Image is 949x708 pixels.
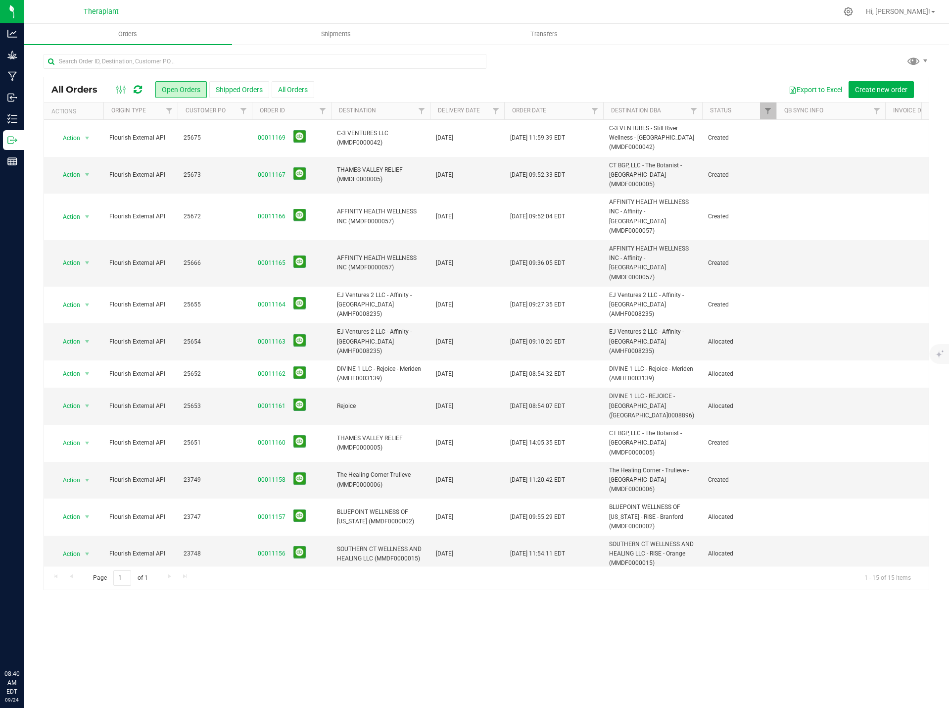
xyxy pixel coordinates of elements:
[436,170,453,180] span: [DATE]
[44,54,486,69] input: Search Order ID, Destination, Customer PO...
[855,86,907,94] span: Create new order
[339,107,376,114] a: Destination
[81,210,94,224] span: select
[708,133,770,143] span: Created
[609,244,696,282] span: AFFINITY HEALTH WELLNESS INC - Affinity - [GEOGRAPHIC_DATA] (MMDF0000057)
[85,570,156,586] span: Page of 1
[512,107,546,114] a: Order Date
[510,212,565,221] span: [DATE] 09:52:04 EDT
[436,212,453,221] span: [DATE]
[186,107,226,114] a: Customer PO
[337,434,424,453] span: THAMES VALLEY RELIEF (MMDF0000005)
[686,102,702,119] a: Filter
[517,30,571,39] span: Transfers
[258,170,285,180] a: 00011167
[708,337,770,347] span: Allocated
[337,291,424,319] span: EJ Ventures 2 LLC - Affinity - [GEOGRAPHIC_DATA] (AMHF0008235)
[315,102,331,119] a: Filter
[109,133,172,143] span: Flourish External API
[510,133,565,143] span: [DATE] 11:59:39 EDT
[81,510,94,524] span: select
[782,81,849,98] button: Export to Excel
[54,168,81,182] span: Action
[109,549,172,558] span: Flourish External API
[81,335,94,349] span: select
[609,124,696,152] span: C-3 VENTURES - Still River Wellness - [GEOGRAPHIC_DATA] (MMDF0000042)
[84,7,119,16] span: Theraplant
[7,50,17,60] inline-svg: Grow
[109,300,172,309] span: Flourish External API
[436,438,453,448] span: [DATE]
[510,402,565,411] span: [DATE] 08:54:07 EDT
[184,133,246,143] span: 25675
[611,107,661,114] a: Destination DBA
[258,133,285,143] a: 00011169
[81,367,94,381] span: select
[109,402,172,411] span: Flourish External API
[510,475,565,485] span: [DATE] 11:20:42 EDT
[81,547,94,561] span: select
[54,473,81,487] span: Action
[510,337,565,347] span: [DATE] 09:10:20 EDT
[510,438,565,448] span: [DATE] 14:05:35 EDT
[510,512,565,522] span: [DATE] 09:55:29 EDT
[258,549,285,558] a: 00011156
[184,212,246,221] span: 25672
[54,547,81,561] span: Action
[7,135,17,145] inline-svg: Outbound
[708,212,770,221] span: Created
[236,102,252,119] a: Filter
[272,81,314,98] button: All Orders
[609,198,696,236] span: AFFINITY HEALTH WELLNESS INC - Affinity - [GEOGRAPHIC_DATA] (MMDF0000057)
[708,300,770,309] span: Created
[708,402,770,411] span: Allocated
[109,212,172,221] span: Flourish External API
[708,369,770,379] span: Allocated
[161,102,178,119] a: Filter
[258,475,285,485] a: 00011158
[7,93,17,102] inline-svg: Inbound
[109,337,172,347] span: Flourish External API
[7,29,17,39] inline-svg: Analytics
[54,399,81,413] span: Action
[510,369,565,379] span: [DATE] 08:54:32 EDT
[587,102,603,119] a: Filter
[609,429,696,457] span: CT BGP, LLC - The Botanist - [GEOGRAPHIC_DATA] (MMDF0000005)
[510,170,565,180] span: [DATE] 09:52:33 EDT
[609,466,696,495] span: The Healing Corner - Trulieve - [GEOGRAPHIC_DATA] (MMDF0000006)
[609,364,696,383] span: DIVINE 1 LLC - Rejoice - Meriden (AMHF0003139)
[710,107,731,114] a: Status
[609,161,696,190] span: CT BGP, LLC - The Botanist - [GEOGRAPHIC_DATA] (MMDF0000005)
[184,337,246,347] span: 25654
[842,7,854,16] div: Manage settings
[29,627,41,639] iframe: Resource center unread badge
[609,327,696,356] span: EJ Ventures 2 LLC - Affinity - [GEOGRAPHIC_DATA] (AMHF0008235)
[258,369,285,379] a: 00011162
[155,81,207,98] button: Open Orders
[258,212,285,221] a: 00011166
[109,369,172,379] span: Flourish External API
[260,107,285,114] a: Order ID
[54,210,81,224] span: Action
[436,300,453,309] span: [DATE]
[7,114,17,124] inline-svg: Inventory
[436,512,453,522] span: [DATE]
[184,475,246,485] span: 23749
[54,335,81,349] span: Action
[51,84,107,95] span: All Orders
[708,438,770,448] span: Created
[308,30,364,39] span: Shipments
[438,107,480,114] a: Delivery Date
[81,399,94,413] span: select
[510,549,565,558] span: [DATE] 11:54:11 EDT
[184,170,246,180] span: 25673
[109,258,172,268] span: Flourish External API
[337,327,424,356] span: EJ Ventures 2 LLC - Affinity - [GEOGRAPHIC_DATA] (AMHF0008235)
[184,438,246,448] span: 25651
[337,402,424,411] span: Rejoice
[708,512,770,522] span: Allocated
[609,291,696,319] span: EJ Ventures 2 LLC - Affinity - [GEOGRAPHIC_DATA] (AMHF0008235)
[708,549,770,558] span: Allocated
[893,107,932,114] a: Invoice Date
[436,402,453,411] span: [DATE]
